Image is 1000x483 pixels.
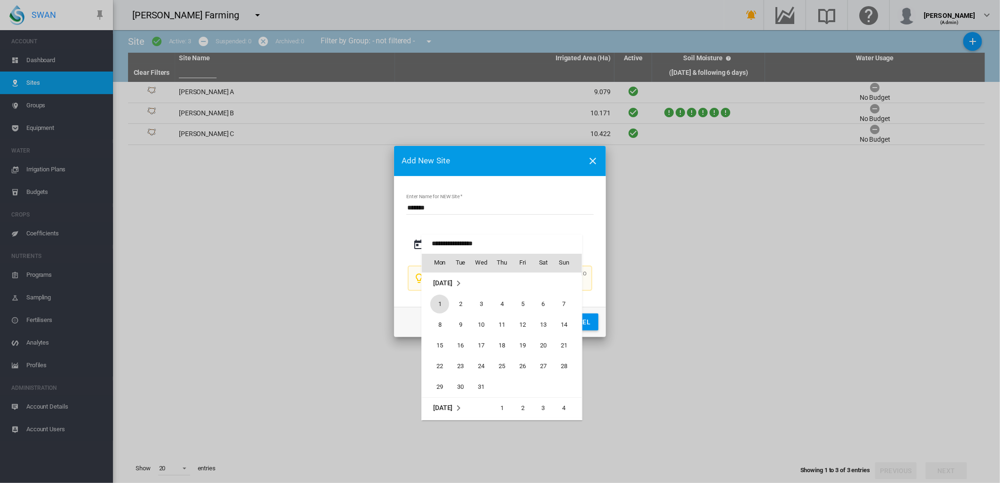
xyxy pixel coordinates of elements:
span: 28 [555,357,573,376]
td: Monday July 22 2024 [422,356,450,377]
td: Friday July 26 2024 [512,356,533,377]
span: 25 [492,357,511,376]
td: Saturday July 13 2024 [533,314,554,335]
span: 15 [430,336,449,355]
span: 6 [534,295,553,314]
span: 8 [430,315,449,334]
td: Sunday August 4 2024 [554,397,582,419]
tr: Week 1 [422,294,582,314]
td: Friday July 5 2024 [512,294,533,314]
td: Saturday August 3 2024 [533,397,554,419]
td: Saturday July 20 2024 [533,335,554,356]
md-calendar: Calendar [422,254,582,420]
td: Friday July 19 2024 [512,335,533,356]
span: [DATE] [433,404,452,411]
th: Sun [554,254,582,273]
span: 26 [513,357,532,376]
th: Sat [533,254,554,273]
span: 10 [472,315,491,334]
td: Sunday July 14 2024 [554,314,582,335]
td: Friday July 12 2024 [512,314,533,335]
td: Sunday July 21 2024 [554,335,582,356]
span: 24 [472,357,491,376]
tr: Week undefined [422,273,582,294]
span: 22 [430,357,449,376]
th: Wed [471,254,492,273]
span: 21 [555,336,573,355]
span: 1 [430,295,449,314]
td: August 2024 [422,397,492,419]
td: Wednesday July 31 2024 [471,377,492,398]
span: 14 [555,315,573,334]
span: 13 [534,315,553,334]
span: 2 [513,399,532,418]
span: 20 [534,336,553,355]
tr: Week 5 [422,377,582,398]
td: Monday July 29 2024 [422,377,450,398]
span: 4 [492,295,511,314]
td: Thursday July 11 2024 [492,314,512,335]
td: Tuesday July 23 2024 [450,356,471,377]
th: Mon [422,254,450,273]
span: 12 [513,315,532,334]
span: 27 [534,357,553,376]
span: 5 [513,295,532,314]
td: Sunday July 28 2024 [554,356,582,377]
span: [DATE] [433,279,452,287]
span: 1 [492,399,511,418]
td: Tuesday July 30 2024 [450,377,471,398]
span: 2 [451,295,470,314]
td: Tuesday July 9 2024 [450,314,471,335]
span: 16 [451,336,470,355]
span: 31 [472,378,491,396]
span: 9 [451,315,470,334]
td: Tuesday July 2 2024 [450,294,471,314]
th: Thu [492,254,512,273]
span: 30 [451,378,470,396]
span: 19 [513,336,532,355]
td: Saturday July 27 2024 [533,356,554,377]
td: Wednesday July 10 2024 [471,314,492,335]
td: Wednesday July 17 2024 [471,335,492,356]
td: Wednesday July 24 2024 [471,356,492,377]
span: 7 [555,295,573,314]
span: 3 [472,295,491,314]
tr: Week 2 [422,314,582,335]
span: 18 [492,336,511,355]
span: 3 [534,399,553,418]
th: Tue [450,254,471,273]
tr: Week 3 [422,335,582,356]
span: 17 [472,336,491,355]
td: Wednesday July 3 2024 [471,294,492,314]
td: Thursday August 1 2024 [492,397,512,419]
tr: Week 4 [422,356,582,377]
td: Monday July 1 2024 [422,294,450,314]
th: Fri [512,254,533,273]
td: Thursday July 4 2024 [492,294,512,314]
td: Monday July 15 2024 [422,335,450,356]
td: Friday August 2 2024 [512,397,533,419]
td: July 2024 [422,273,582,294]
span: 29 [430,378,449,396]
tr: Week 1 [422,397,582,419]
td: Saturday July 6 2024 [533,294,554,314]
td: Monday July 8 2024 [422,314,450,335]
td: Thursday July 18 2024 [492,335,512,356]
span: 23 [451,357,470,376]
td: Thursday July 25 2024 [492,356,512,377]
span: 11 [492,315,511,334]
td: Tuesday July 16 2024 [450,335,471,356]
td: Sunday July 7 2024 [554,294,582,314]
span: 4 [555,399,573,418]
